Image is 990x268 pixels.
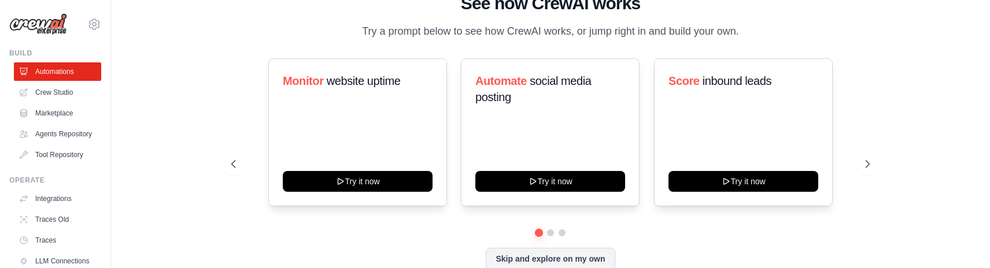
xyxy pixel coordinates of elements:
[283,75,324,87] span: Monitor
[668,75,700,87] span: Score
[475,75,527,87] span: Automate
[668,171,818,192] button: Try it now
[475,75,592,103] span: social media posting
[14,231,101,250] a: Traces
[9,13,67,35] img: Logo
[14,83,101,102] a: Crew Studio
[356,23,745,40] p: Try a prompt below to see how CrewAI works, or jump right in and build your own.
[14,146,101,164] a: Tool Repository
[9,176,101,185] div: Operate
[283,171,433,192] button: Try it now
[9,49,101,58] div: Build
[14,104,101,122] a: Marketplace
[14,210,101,229] a: Traces Old
[702,75,771,87] span: inbound leads
[14,125,101,143] a: Agents Repository
[327,75,401,87] span: website uptime
[14,189,101,208] a: Integrations
[14,62,101,81] a: Automations
[475,171,625,192] button: Try it now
